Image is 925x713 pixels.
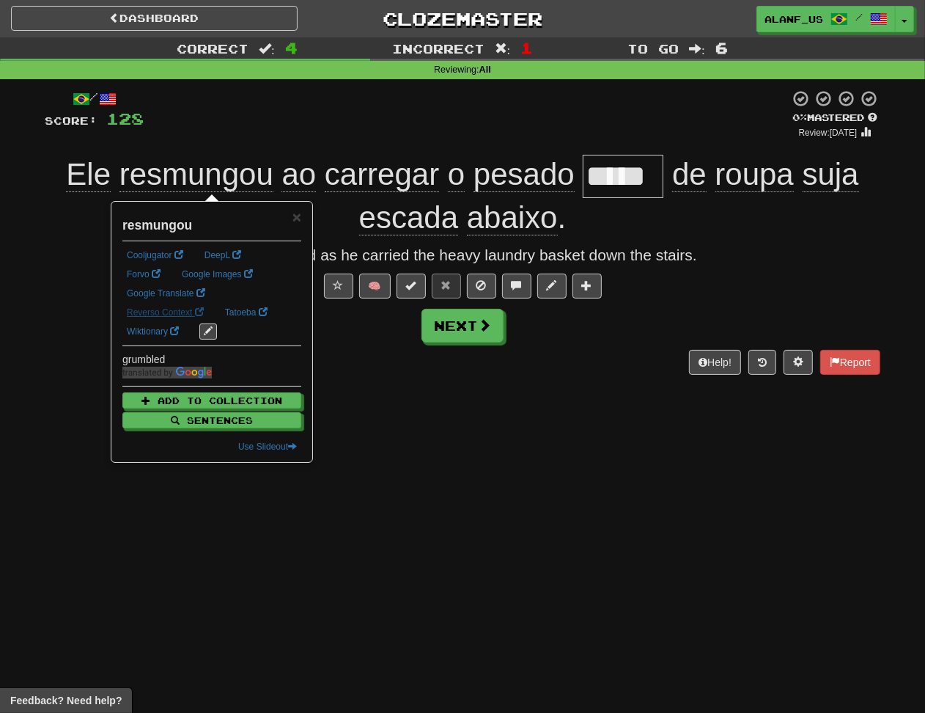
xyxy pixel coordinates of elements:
[122,352,301,367] div: grumbled
[756,6,896,32] a: alanf_us /
[495,43,511,55] span: :
[715,157,794,192] span: roupa
[689,350,741,375] button: Help!
[803,157,859,192] span: suja
[672,157,707,192] span: de
[392,41,484,56] span: Incorrect
[177,266,257,282] a: Google Images
[45,114,97,127] span: Score:
[45,244,880,266] div: He grumbled as he carried the heavy laundry basket down the stairs.
[689,43,705,55] span: :
[281,157,316,192] span: ao
[520,39,533,56] span: 1
[748,350,776,375] button: Round history (alt+y)
[122,218,192,233] strong: resmungou
[467,274,496,299] button: Ignore sentence (alt+i)
[715,39,728,56] span: 6
[122,285,210,301] a: Google Translate
[122,412,301,428] button: Sentences
[397,274,426,299] button: Set this sentence to 100% Mastered (alt+m)
[292,209,301,224] button: Close
[200,247,246,263] a: DeepL
[234,439,301,455] button: Use Slideout
[122,247,188,263] a: Cooljugator
[764,12,823,26] span: alanf_us
[359,200,458,235] span: escada
[119,157,273,192] span: resmungou
[122,367,212,379] img: Color short
[177,41,248,56] span: Correct
[66,157,111,192] span: Ele
[199,323,217,340] button: edit links
[10,693,122,708] span: Open feedback widget
[106,109,144,128] span: 128
[537,274,567,299] button: Edit sentence (alt+d)
[324,274,353,299] button: Favorite sentence (alt+f)
[259,43,275,55] span: :
[122,266,165,282] a: Forvo
[627,41,679,56] span: To go
[122,323,183,340] a: Wiktionary
[221,304,272,321] a: Tatoeba
[421,309,504,343] button: Next
[789,111,880,125] div: Mastered
[359,157,859,235] span: .
[792,111,807,123] span: 0 %
[122,304,208,321] a: Reverso Context
[820,350,880,375] button: Report
[122,392,301,409] button: Add to Collection
[359,274,391,299] button: 🧠
[45,89,144,108] div: /
[432,274,461,299] button: Reset to 0% Mastered (alt+r)
[572,274,602,299] button: Add to collection (alt+a)
[11,6,298,31] a: Dashboard
[473,157,575,192] span: pesado
[448,157,465,192] span: o
[320,6,606,32] a: Clozemaster
[292,208,301,225] span: ×
[479,65,491,75] strong: All
[855,12,863,22] span: /
[502,274,531,299] button: Discuss sentence (alt+u)
[467,200,558,235] span: abaixo
[285,39,298,56] span: 4
[325,157,439,192] span: carregar
[799,128,858,138] small: Review: [DATE]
